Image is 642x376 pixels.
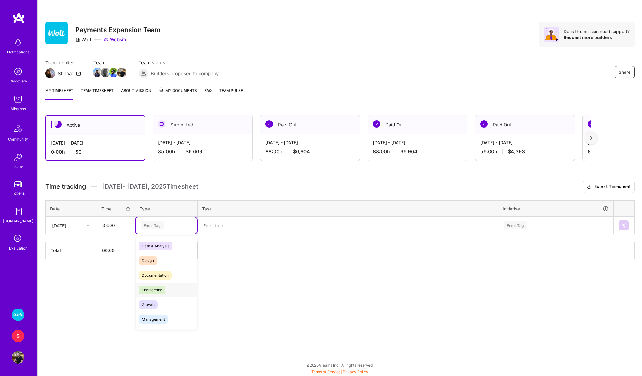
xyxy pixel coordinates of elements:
img: Team Member Avatar [109,68,118,77]
a: Team Member Avatar [110,67,118,78]
div: Paid Out [260,115,360,134]
div: © 2025 ATeams Inc., All rights reserved. [37,357,642,373]
div: Missions [11,106,26,112]
span: Documentation [139,271,172,280]
a: Terms of Service [311,369,341,374]
img: guide book [12,205,24,218]
div: Time [101,205,131,212]
span: Data & Analysis [139,242,172,250]
a: About Mission [121,87,151,100]
span: Growth [139,300,158,309]
img: Paid Out [265,120,273,128]
img: Builders proposed to company [138,68,148,78]
div: 88:00 h [373,148,462,155]
img: Team Member Avatar [93,68,102,77]
img: Submitted [158,120,165,128]
span: Design [139,256,157,265]
span: $6,904 [400,148,417,155]
a: Team Member Avatar [118,67,126,78]
div: [DATE] - [DATE] [373,139,462,146]
img: Team Member Avatar [101,68,110,77]
span: My Documents [159,87,197,94]
img: Paid Out [588,120,595,128]
div: Community [8,136,28,142]
span: $6,669 [185,148,202,155]
div: 85:00 h [158,148,247,155]
div: Paid Out [368,115,467,134]
div: 0:00 h [51,149,140,155]
span: Team architect [45,59,81,66]
img: bell [12,36,24,49]
img: Avatar [544,27,559,42]
i: icon Download [587,184,592,190]
img: Paid Out [480,120,488,128]
div: Submitted [153,115,252,134]
a: Team Member Avatar [101,67,110,78]
img: logo [12,12,25,24]
div: Evaluation [9,245,27,251]
th: Type [135,200,198,217]
div: Request more builders [564,34,630,40]
a: S [10,330,26,342]
a: Team Pulse [219,87,243,100]
img: discovery [12,65,24,78]
button: Export Timesheet [583,181,635,193]
div: [DATE] - [DATE] [158,139,247,146]
img: right [590,136,592,140]
div: Wolt [75,36,91,43]
div: Invite [13,164,23,170]
a: My timesheet [45,87,73,100]
span: Time tracking [45,183,86,190]
a: FAQ [205,87,212,100]
img: User Avatar [12,351,24,364]
button: Share [615,66,635,78]
i: icon CompanyGray [75,37,80,42]
img: Invite [12,151,24,164]
img: Submit [621,223,626,228]
div: [DATE] - [DATE] [265,139,355,146]
i: icon SelectionTeam [12,233,24,245]
div: [DATE] - [DATE] [480,139,570,146]
div: [DOMAIN_NAME] [3,218,33,224]
img: Community [11,121,26,136]
div: Active [46,116,145,135]
span: Engineering [139,286,165,294]
th: 00:00 [97,242,135,259]
span: Share [619,69,630,75]
th: Total [46,242,97,259]
a: Privacy Policy [343,369,368,374]
div: Enter Tag [141,220,164,230]
div: 88:00 h [265,148,355,155]
a: Wolt - Fintech: Payments Expansion Team [10,309,26,321]
div: Discovery [9,78,27,84]
th: Task [198,200,498,217]
h3: Payments Expansion Team [75,26,160,34]
a: User Avatar [10,351,26,364]
a: My Documents [159,87,197,100]
span: $4,393 [508,148,525,155]
a: Team Member Avatar [93,67,101,78]
img: Team Architect [45,68,55,78]
div: [DATE] [52,222,66,229]
div: 56:00 h [480,148,570,155]
a: Website [104,36,128,43]
span: Management [139,315,168,324]
span: [DATE] - [DATE] , 2025 Timesheet [102,183,198,190]
span: Team Pulse [219,88,243,93]
div: Enter Tag [504,220,527,230]
img: Paid Out [373,120,380,128]
span: Team status [138,59,219,66]
div: Paid Out [475,115,575,134]
div: Notifications [7,49,29,55]
span: $0 [75,149,81,155]
th: Date [46,200,97,217]
img: teamwork [12,93,24,106]
i: icon Chevron [86,224,89,227]
img: Company Logo [45,22,68,44]
input: HH:MM [97,217,135,234]
div: Tokens [12,190,25,196]
i: icon Mail [76,71,81,76]
div: Does this mission need support? [564,28,630,34]
img: Wolt - Fintech: Payments Expansion Team [12,309,24,321]
span: Builders proposed to company [151,70,219,77]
